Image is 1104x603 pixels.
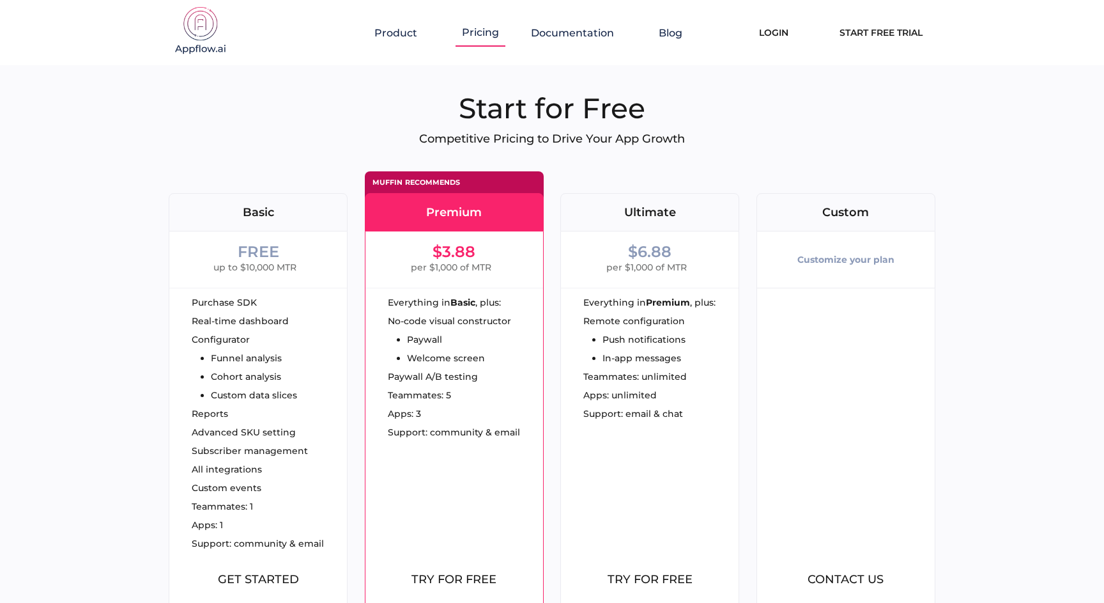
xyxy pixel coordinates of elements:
strong: Basic [450,298,475,307]
button: Get Started [179,563,337,595]
div: $6.88 [628,244,671,260]
span: Reports [192,409,228,418]
button: Product [374,27,430,39]
span: per $1,000 of MTR [606,260,687,275]
span: Product [374,27,417,39]
a: Login [740,19,808,47]
span: Custom events [192,483,261,492]
a: Blog [659,27,682,39]
a: Start Free Trial [827,19,935,47]
span: Apps: unlimited [583,391,657,400]
span: Get Started [218,572,299,586]
li: Welcome screen [407,354,511,363]
span: Subscriber management [192,446,308,455]
p: Competitive Pricing to Drive Your App Growth [169,132,935,146]
div: Ultimate [561,207,739,218]
span: Apps: 1 [192,521,223,529]
button: Try for free [375,563,533,595]
ul: No-code visual constructor [388,317,511,363]
div: Basic [169,207,347,218]
button: Contact us [767,563,925,595]
span: Try for free [608,572,693,586]
span: Support: community & email [192,539,324,548]
span: Apps: 3 [388,409,421,418]
li: Custom data slices [211,391,297,400]
span: Teammates: 1 [192,502,253,511]
div: $3.88 [433,244,475,260]
button: Try for free [571,563,729,595]
li: Push notifications [602,335,686,344]
span: Advanced SKU setting [192,428,296,437]
div: FREE [238,244,279,260]
strong: Premium [646,298,690,307]
span: up to $10,000 MTR [213,260,296,275]
li: In-app messages [602,354,686,363]
h1: Start for Free [169,91,935,125]
span: Support: email & chat [583,409,683,418]
div: Everything in , plus: [583,298,739,307]
img: appflow.ai-logo [169,6,233,58]
span: Purchase SDK [192,298,257,307]
div: Premium [365,207,543,218]
ul: Configurator [192,335,297,400]
button: Documentation [531,27,627,39]
span: Teammates: 5 [388,391,451,400]
span: All integrations [192,465,262,474]
span: Paywall A/B testing [388,372,478,381]
span: Documentation [531,27,614,39]
div: Everything in , plus: [388,298,543,307]
span: Real-time dashboard [192,317,289,325]
span: Try for free [411,572,496,586]
span: Teammates: unlimited [583,372,687,381]
li: Cohort analysis [211,372,297,381]
span: per $1,000 of MTR [411,260,491,275]
li: Paywall [407,335,511,344]
div: Custom [757,207,935,218]
div: Muffin recommends [372,179,460,186]
li: Funnel analysis [211,354,297,363]
div: Customize your plan [797,244,894,275]
span: Support: community & email [388,428,520,437]
a: Pricing [462,26,499,38]
ul: Remote configuration [583,317,686,363]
